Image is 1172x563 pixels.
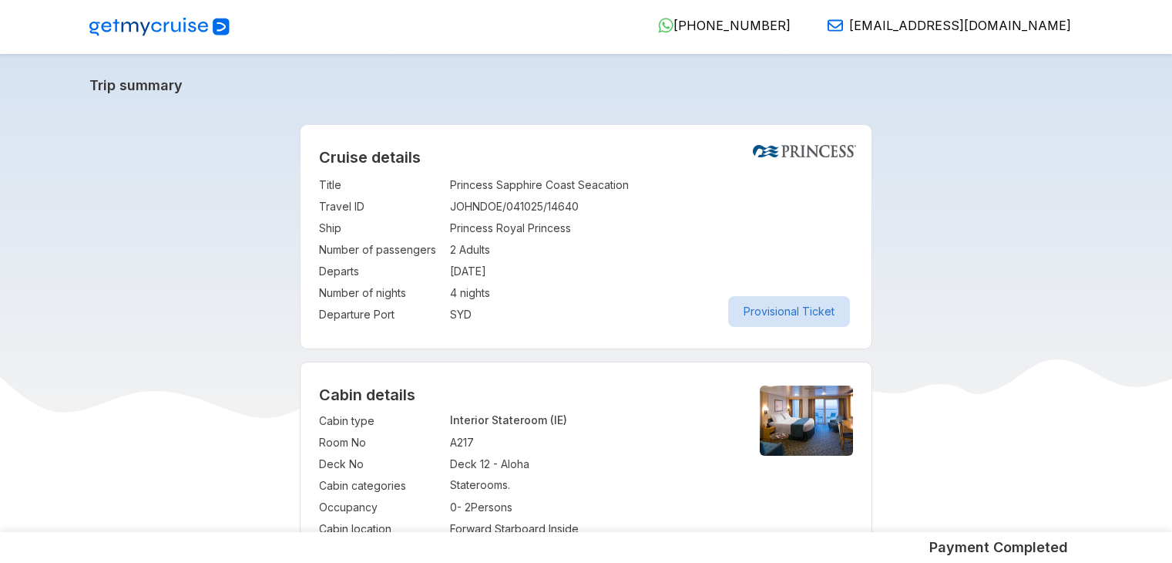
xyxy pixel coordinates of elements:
td: Cabin categories [319,475,442,497]
td: : [442,475,450,497]
td: Number of nights [319,282,442,304]
button: Provisional Ticket [728,296,850,327]
span: [EMAIL_ADDRESS][DOMAIN_NAME] [849,18,1071,33]
a: [EMAIL_ADDRESS][DOMAIN_NAME] [815,18,1071,33]
td: Title [319,174,442,196]
td: Ship [319,217,442,239]
td: : [442,261,450,282]
img: Email [828,18,843,33]
td: 2 Adults [450,239,853,261]
td: Departure Port [319,304,442,325]
td: : [442,239,450,261]
td: Cabin type [319,410,442,432]
td: Departs [319,261,442,282]
td: 0 - 2 Persons [450,497,734,518]
td: Travel ID [319,196,442,217]
td: Number of passengers [319,239,442,261]
span: [PHONE_NUMBER] [673,18,791,33]
td: : [442,518,450,540]
td: Forward Starboard Inside [450,518,734,540]
td: : [442,432,450,453]
h2: Cruise details [319,148,853,167]
td: Deck 12 - Aloha [450,453,734,475]
td: : [442,282,450,304]
td: Deck No [319,453,442,475]
td: : [442,410,450,432]
img: WhatsApp [658,18,673,33]
td: : [442,304,450,325]
a: [PHONE_NUMBER] [646,18,791,33]
p: Staterooms. [450,478,734,491]
td: : [442,497,450,518]
td: Cabin location [319,518,442,540]
td: [DATE] [450,261,853,282]
td: A217 [450,432,734,453]
td: : [442,217,450,239]
td: : [442,196,450,217]
td: JOHNDOE/041025/14640 [450,196,853,217]
td: : [442,453,450,475]
p: Interior Stateroom [450,413,734,426]
td: 4 nights [450,282,853,304]
h4: Cabin details [319,386,853,404]
td: : [442,174,450,196]
span: (IE) [550,413,567,426]
td: Princess Royal Princess [450,217,853,239]
td: Princess Sapphire Coast Seacation [450,174,853,196]
h5: Payment Completed [929,538,1068,557]
td: Occupancy [319,497,442,518]
td: Room No [319,432,442,453]
td: SYD [450,304,853,325]
a: Trip summary [89,77,1083,93]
